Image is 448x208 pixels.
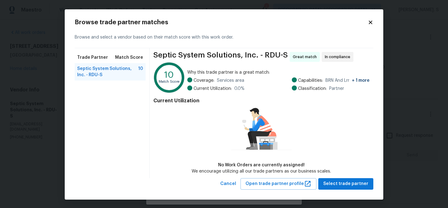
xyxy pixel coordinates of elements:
h4: Current Utilization [153,98,370,104]
button: Open trade partner profile [240,178,316,190]
span: Cancel [220,180,236,188]
span: Open trade partner profile [245,180,311,188]
text: 10 [164,71,174,79]
span: Services area [217,77,244,84]
span: Classification: [298,86,327,92]
span: In compliance [325,54,353,60]
span: Why this trade partner is a great match: [187,69,370,76]
span: 0.0 % [234,86,245,92]
h2: Browse trade partner matches [75,19,368,25]
span: BRN And Lrr [325,77,370,84]
span: Match Score [115,54,143,61]
span: Select trade partner [323,180,368,188]
span: 10 [138,66,143,78]
span: Current Utilization: [194,86,232,92]
button: Select trade partner [318,178,373,190]
span: Partner [329,86,344,92]
div: No Work Orders are currently assigned! [192,162,331,168]
span: Coverage: [194,77,214,84]
span: Septic System Solutions, Inc. - RDU-S [153,52,288,62]
text: Match Score [159,80,180,83]
span: Great match [293,54,319,60]
div: We encourage utilizing all our trade partners as our business scales. [192,168,331,174]
span: Septic System Solutions, Inc. - RDU-S [77,66,138,78]
span: Trade Partner [77,54,108,61]
span: + 1 more [352,78,370,83]
span: Capabilities: [298,77,323,84]
div: Browse and select a vendor based on their match score with this work order. [75,27,373,48]
button: Cancel [218,178,239,190]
